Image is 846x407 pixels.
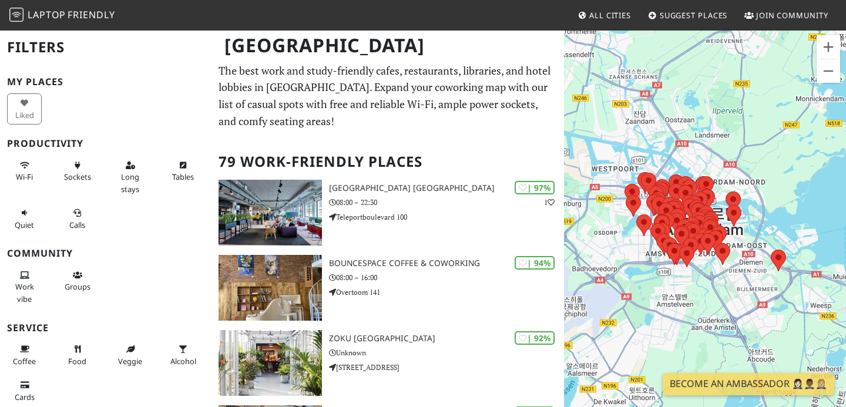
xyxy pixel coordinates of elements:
span: Join Community [756,10,828,21]
span: Veggie [118,356,142,366]
div: | 92% [515,331,555,345]
img: BounceSpace Coffee & Coworking [219,255,322,321]
h2: Filters [7,29,204,65]
button: Tables [166,156,200,187]
span: Group tables [65,281,90,292]
button: 축소 [817,59,840,83]
p: 08:00 – 16:00 [329,272,564,283]
p: [STREET_ADDRESS] [329,362,564,373]
a: Zoku Amsterdam | 92% Zoku [GEOGRAPHIC_DATA] Unknown [STREET_ADDRESS] [211,330,564,396]
h3: BounceSpace Coffee & Coworking [329,258,564,268]
button: Work vibe [7,265,42,308]
h3: Service [7,322,204,334]
a: Suggest Places [643,5,733,26]
button: Long stays [113,156,147,199]
h3: Productivity [7,138,204,149]
p: Overtoom 141 [329,287,564,298]
button: Sockets [60,156,95,187]
h1: [GEOGRAPHIC_DATA] [215,29,562,62]
p: Teleportboulevard 100 [329,211,564,223]
span: Video/audio calls [69,220,85,230]
span: Power sockets [64,171,91,182]
p: 08:00 – 22:30 [329,197,564,208]
span: All Cities [589,10,631,21]
p: Unknown [329,347,564,358]
span: Laptop [28,8,66,21]
span: Work-friendly tables [172,171,194,182]
span: Credit cards [15,392,35,402]
button: 확대 [817,35,840,59]
div: | 97% [515,181,555,194]
button: Quiet [7,203,42,234]
span: Suggest Places [660,10,728,21]
h3: Zoku [GEOGRAPHIC_DATA] [329,334,564,344]
button: Calls [60,203,95,234]
span: Alcohol [170,356,196,366]
button: Food [60,339,95,371]
span: Coffee [13,356,36,366]
button: Alcohol [166,339,200,371]
a: Aristo Meeting Center Amsterdam | 97% 1 [GEOGRAPHIC_DATA] [GEOGRAPHIC_DATA] 08:00 – 22:30 Telepor... [211,180,564,245]
button: Groups [60,265,95,297]
div: | 94% [515,256,555,270]
button: Coffee [7,339,42,371]
a: All Cities [573,5,636,26]
span: People working [15,281,34,304]
span: Quiet [15,220,34,230]
a: BounceSpace Coffee & Coworking | 94% BounceSpace Coffee & Coworking 08:00 – 16:00 Overtoom 141 [211,255,564,321]
img: Zoku Amsterdam [219,330,322,396]
button: Veggie [113,339,147,371]
span: Long stays [121,171,139,194]
button: Cards [7,375,42,406]
span: Friendly [68,8,115,21]
p: 1 [544,197,555,208]
button: Wi-Fi [7,156,42,187]
p: The best work and study-friendly cafes, restaurants, libraries, and hotel lobbies in [GEOGRAPHIC_... [219,62,557,130]
a: Join Community [740,5,833,26]
h3: [GEOGRAPHIC_DATA] [GEOGRAPHIC_DATA] [329,183,564,193]
h3: Community [7,248,204,259]
h3: My Places [7,76,204,88]
h2: 79 Work-Friendly Places [219,144,557,180]
span: Stable Wi-Fi [16,171,33,182]
a: LaptopFriendly LaptopFriendly [9,5,115,26]
span: Food [68,356,86,366]
a: Become an Ambassador 🤵🏻‍♀️🤵🏾‍♂️🤵🏼‍♀️ [663,373,834,395]
img: Aristo Meeting Center Amsterdam [219,180,322,245]
img: LaptopFriendly [9,8,23,22]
